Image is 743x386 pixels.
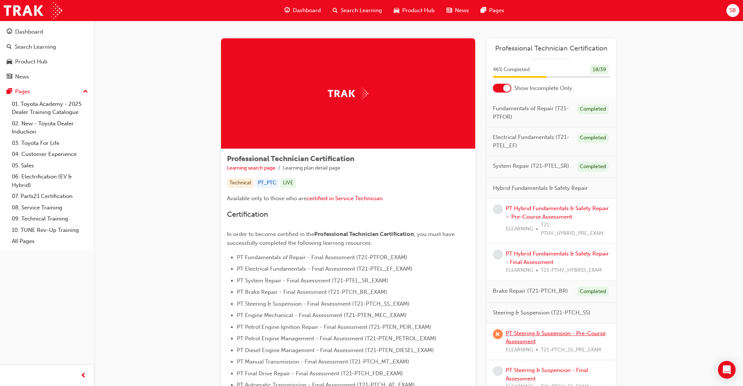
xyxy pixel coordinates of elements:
[493,366,503,376] span: learningRecordVerb_NONE-icon
[493,250,503,260] span: learningRecordVerb_NONE-icon
[227,178,254,188] div: Technical
[506,250,609,265] a: PT Hybrid Fundamentals & Safety Repair - Final Assessment
[493,329,503,339] span: learningRecordVerb_FAIL-icon
[284,6,290,15] span: guage-icon
[506,266,533,275] span: ELEARNING
[577,104,609,114] div: Completed
[237,335,437,342] span: PT Petrol Engine Management - Final Assessment (T21-PTEN_PETROL_EXAM)
[388,3,441,18] a: car-iconProduct Hub
[7,29,12,35] span: guage-icon
[9,236,91,247] a: All Pages
[383,195,384,202] span: .
[493,66,530,74] span: 46 % Completed
[283,164,340,173] li: Learning plan detail page
[506,205,609,220] a: PT Hybrid Fundamentals & Safety Repair – Pre-Course Assessment
[7,44,12,51] span: search-icon
[3,24,91,85] button: DashboardSearch LearningProduct HubNews
[7,74,12,80] span: news-icon
[9,98,91,118] a: 01. Toyota Academy - 2025 Dealer Training Catalogue
[729,6,736,15] span: SB
[237,289,387,295] span: PT Brake Repair - Final Assessment (T21-PTCH_BR_EXAM)
[3,85,91,98] button: Pages
[394,6,399,15] span: car-icon
[493,104,571,121] span: Fundamentals of Repair (T21-PTFOR)
[328,88,368,99] img: Trak
[15,73,29,81] div: News
[7,88,12,95] span: pages-icon
[493,44,610,53] a: Professional Technician Certification
[481,6,486,15] span: pages-icon
[9,191,91,202] a: 07. Parts21 Certification
[3,25,91,39] a: Dashboard
[227,165,276,171] a: Learning search page
[306,195,383,202] a: certified in Service Technician
[237,370,403,377] span: PT Final Drive Repair - Final Assessment (T21-PTCH_FDR_EXAM)
[3,40,91,54] a: Search Learning
[590,65,609,75] div: 18 / 39
[506,330,606,345] a: PT Steering & Suspension - Pre-Course Assessment
[3,55,91,69] a: Product Hub
[15,43,56,51] div: Search Learning
[475,3,510,18] a: pages-iconPages
[7,59,12,65] span: car-icon
[15,58,48,66] div: Product Hub
[237,300,410,307] span: PT Steering & Suspension - Final Assessment (T21-PTCH_SS_EXAM)
[577,133,609,143] div: Completed
[237,254,407,261] span: PT Fundamentals of Repair - Final Assessment (T21-PTFOR_EXAM)
[506,225,533,233] span: ELEARNING
[255,178,279,188] div: PT_PTC
[9,171,91,191] a: 06. Electrification (EV & Hybrid)
[237,265,413,272] span: PT Electrical Fundamentals - Final Assessment (T21-PTEL_EF_EXAM)
[718,361,736,379] div: Open Intercom Messenger
[280,178,296,188] div: LIVE
[227,210,268,219] span: Certification
[446,6,452,15] span: news-icon
[9,149,91,160] a: 04. Customer Experience
[9,202,91,213] a: 08. Service Training
[541,266,602,275] span: T21-PTHV_HYBRID_EXAM
[493,287,568,295] span: Brake Repair (T21-PTCH_BR)
[4,2,62,19] img: Trak
[333,6,338,15] span: search-icon
[278,3,327,18] a: guage-iconDashboard
[3,70,91,84] a: News
[237,324,431,330] span: PT Petrol Engine Ignition Repair - Final Assessment (T21-PTEN_PEIR_EXAM)
[402,6,435,15] span: Product Hub
[541,346,601,354] span: T21-PTCH_SS_PRE_EXAM
[293,6,321,15] span: Dashboard
[9,225,91,236] a: 10. TUNE Rev-Up Training
[541,221,610,237] span: T21-PTHV_HYBRID_PRE_EXAM
[493,309,590,317] span: Steering & Suspension (T21-PTCH_SS)
[441,3,475,18] a: news-iconNews
[489,6,504,15] span: Pages
[83,87,88,97] span: up-icon
[314,231,414,237] span: Professional Technician Certification
[9,118,91,138] a: 02. New - Toyota Dealer Induction
[227,154,354,163] span: Professional Technician Certification
[493,133,571,150] span: Electrical Fundamentals (T21-PTEL_EF)
[237,312,407,319] span: PT Engine Mechanical - Final Assessment (T21-PTEN_MEC_EXAM)
[577,287,609,297] div: Completed
[237,277,388,284] span: PT System Repair - Final Assessment (T21-PTEL_SR_EXAM)
[9,160,91,171] a: 05. Sales
[514,84,572,93] span: Show Incomplete Only
[237,347,434,354] span: PT Diesel Engine Management - Final Assessment (T21-PTEN_DIESEL_EXAM)
[493,204,503,214] span: learningRecordVerb_NONE-icon
[9,138,91,149] a: 03. Toyota For Life
[237,358,409,365] span: PT Manual Transmission - Final Assessment (T21-PTCH_MT_EXAM)
[726,4,739,17] button: SB
[15,28,43,36] div: Dashboard
[493,162,569,170] span: System Repair (T21-PTEL_SR)
[227,195,306,202] span: Available only to those who are
[577,162,609,172] div: Completed
[506,367,588,382] a: PT Steering & Suspension - Final Assessment
[81,371,87,380] span: prev-icon
[493,184,588,192] span: Hybrid Fundamentals & Safety Repair
[506,346,533,354] span: ELEARNING
[327,3,388,18] a: search-iconSearch Learning
[341,6,382,15] span: Search Learning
